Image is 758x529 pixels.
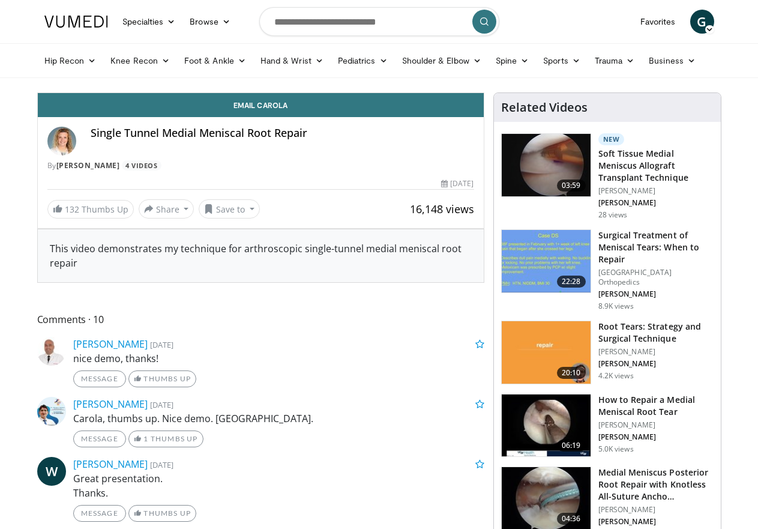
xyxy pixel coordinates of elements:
span: 22:28 [557,276,586,288]
a: [PERSON_NAME] [56,160,120,171]
a: Browse [182,10,238,34]
a: 4 Videos [122,160,161,171]
a: Email Carola [38,93,484,117]
p: [PERSON_NAME] [598,347,714,357]
a: Sports [536,49,588,73]
input: Search topics, interventions [259,7,499,36]
p: 4.2K views [598,371,634,381]
a: Foot & Ankle [177,49,253,73]
p: New [598,133,625,145]
h3: Medial Meniscus Posterior Root Repair with Knotless All-Suture Ancho… [598,467,714,503]
h3: How to Repair a Medial Meniscal Root Tear [598,394,714,418]
a: Message [73,431,126,447]
p: [PERSON_NAME] [598,359,714,369]
img: 459eb0eb-0681-4a74-8233-8462a069027a.150x105_q85_crop-smart_upscale.jpg [502,394,591,457]
span: Comments 10 [37,312,484,327]
img: c4e7adc3-e1bb-45b8-8ec3-d6da9a633c9b.150x105_q85_crop-smart_upscale.jpg [502,321,591,384]
span: 03:59 [557,180,586,192]
h4: Related Videos [501,100,588,115]
a: Business [642,49,703,73]
a: Specialties [115,10,183,34]
button: Share [139,199,194,219]
a: Hand & Wrist [253,49,331,73]
p: 5.0K views [598,444,634,454]
div: [DATE] [441,178,474,189]
p: [PERSON_NAME] [598,432,714,442]
h3: Surgical Treatment of Meniscal Tears: When to Repair [598,229,714,265]
span: 16,148 views [410,202,474,216]
p: nice demo, thanks! [73,351,484,366]
p: 28 views [598,210,628,220]
a: Thumbs Up [128,505,196,522]
a: Shoulder & Elbow [395,49,489,73]
p: [PERSON_NAME] [598,289,714,299]
a: 03:59 New Soft Tissue Medial Meniscus Allograft Transplant Technique [PERSON_NAME] [PERSON_NAME] ... [501,133,714,220]
span: 132 [65,204,79,215]
p: [PERSON_NAME] [598,420,714,430]
a: Spine [489,49,536,73]
span: 20:10 [557,367,586,379]
a: W [37,457,66,486]
h3: Root Tears: Strategy and Surgical Technique [598,321,714,345]
p: [PERSON_NAME] [598,198,714,208]
a: 20:10 Root Tears: Strategy and Surgical Technique [PERSON_NAME] [PERSON_NAME] 4.2K views [501,321,714,384]
small: [DATE] [150,399,173,410]
img: Avatar [37,337,66,366]
a: [PERSON_NAME] [73,337,148,351]
img: 2707baef-ed28-494e-b200-3f97aa5b8346.150x105_q85_crop-smart_upscale.jpg [502,134,591,196]
div: This video demonstrates my technique for arthroscopic single-tunnel medial meniscal root repair [50,241,472,270]
img: Avatar [47,127,76,156]
h3: Soft Tissue Medial Meniscus Allograft Transplant Technique [598,148,714,184]
h4: Single Tunnel Medial Meniscal Root Repair [91,127,474,140]
small: [DATE] [150,459,173,470]
p: [PERSON_NAME] [598,517,714,527]
a: Knee Recon [103,49,177,73]
p: 8.9K views [598,301,634,311]
a: 22:28 Surgical Treatment of Meniscal Tears: When to Repair [GEOGRAPHIC_DATA] Orthopedics [PERSON_... [501,229,714,311]
small: [DATE] [150,339,173,350]
button: Save to [199,199,260,219]
a: Trauma [588,49,642,73]
img: 73f26c0b-5ccf-44fc-8ea3-fdebfe20c8f0.150x105_q85_crop-smart_upscale.jpg [502,230,591,292]
a: G [690,10,714,34]
a: 1 Thumbs Up [128,431,203,447]
div: By [47,160,474,171]
p: Great presentation. Thanks. [73,471,484,500]
a: Hip Recon [37,49,104,73]
a: Message [73,505,126,522]
a: Message [73,370,126,387]
a: 06:19 How to Repair a Medial Meniscal Root Tear [PERSON_NAME] [PERSON_NAME] 5.0K views [501,394,714,458]
a: Pediatrics [331,49,395,73]
a: [PERSON_NAME] [73,398,148,411]
p: [PERSON_NAME] [598,186,714,196]
p: [PERSON_NAME] [598,505,714,515]
a: [PERSON_NAME] [73,458,148,471]
a: Thumbs Up [128,370,196,387]
span: 04:36 [557,513,586,525]
a: 132 Thumbs Up [47,200,134,219]
img: VuMedi Logo [44,16,108,28]
span: 1 [143,434,148,443]
span: 06:19 [557,440,586,452]
a: Favorites [633,10,683,34]
p: [GEOGRAPHIC_DATA] Orthopedics [598,268,714,287]
img: Avatar [37,397,66,426]
p: Carola, thumbs up. Nice demo. [GEOGRAPHIC_DATA]. [73,411,484,426]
